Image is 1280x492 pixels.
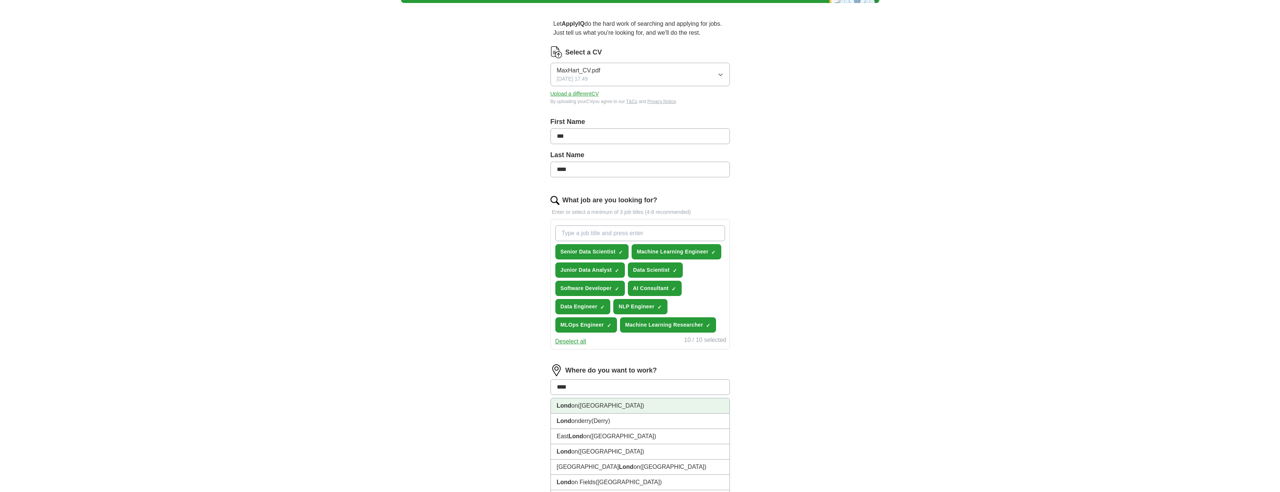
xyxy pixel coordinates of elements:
[565,365,657,376] label: Where do you want to work?
[550,90,599,98] button: Upload a differentCV
[592,418,610,424] span: (Derry)
[555,299,611,314] button: Data Engineer✓
[632,244,722,259] button: Machine Learning Engineer✓
[555,225,725,241] input: Type a job title and press enter
[620,317,716,333] button: Machine Learning Researcher✓
[684,336,727,346] div: 10 / 10 selected
[619,249,623,255] span: ✓
[565,47,602,57] label: Select a CV
[550,364,562,376] img: location.png
[657,304,662,310] span: ✓
[647,99,676,104] a: Privacy Notice
[628,262,683,278] button: Data Scientist✓
[590,433,656,439] span: ([GEOGRAPHIC_DATA])
[557,75,588,83] span: [DATE] 17:49
[555,262,625,278] button: Junior Data Analyst✓
[557,479,571,485] strong: Lond
[550,98,730,105] div: By uploading your CV you agree to our and .
[633,284,669,292] span: AI Consultant
[569,433,583,439] strong: Lond
[562,195,657,205] label: What job are you looking for?
[578,448,644,455] span: ([GEOGRAPHIC_DATA])
[551,460,730,475] li: [GEOGRAPHIC_DATA] on
[613,299,667,314] button: NLP Engineer✓
[557,418,571,424] strong: Lond
[673,268,677,274] span: ✓
[555,337,586,346] button: Deselect all
[637,248,709,256] span: Machine Learning Engineer
[555,317,617,333] button: MLOps Engineer✓
[706,323,710,328] span: ✓
[550,150,730,160] label: Last Name
[551,414,730,429] li: onderry
[561,303,598,311] span: Data Engineer
[551,429,730,444] li: East on
[619,303,654,311] span: NLP Engineer
[557,66,601,75] span: MaxHart_CV.pdf
[628,281,682,296] button: AI Consultant✓
[550,16,730,40] p: Let do the hard work of searching and applying for jobs. Just tell us what you're looking for, an...
[633,266,670,274] span: Data Scientist
[596,479,662,485] span: ([GEOGRAPHIC_DATA])
[551,444,730,460] li: on
[561,266,612,274] span: Junior Data Analyst
[640,464,706,470] span: ([GEOGRAPHIC_DATA])
[672,286,676,292] span: ✓
[555,281,625,296] button: Software Developer✓
[551,475,730,490] li: on Fields
[550,196,559,205] img: search.png
[600,304,605,310] span: ✓
[615,286,619,292] span: ✓
[625,321,703,329] span: Machine Learning Researcher
[626,99,637,104] a: T&Cs
[550,46,562,58] img: CV Icon
[578,402,644,409] span: ([GEOGRAPHIC_DATA])
[550,208,730,216] p: Enter or select a minimum of 3 job titles (4-8 recommended)
[711,249,716,255] span: ✓
[550,63,730,86] button: MaxHart_CV.pdf[DATE] 17:49
[557,448,571,455] strong: Lond
[561,284,612,292] span: Software Developer
[561,248,616,256] span: Senior Data Scientist
[557,402,571,409] strong: Lond
[561,321,604,329] span: MLOps Engineer
[607,323,611,328] span: ✓
[551,398,730,414] li: on
[615,268,619,274] span: ✓
[619,464,633,470] strong: Lond
[550,117,730,127] label: First Name
[562,21,585,27] strong: ApplyIQ
[555,244,629,259] button: Senior Data Scientist✓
